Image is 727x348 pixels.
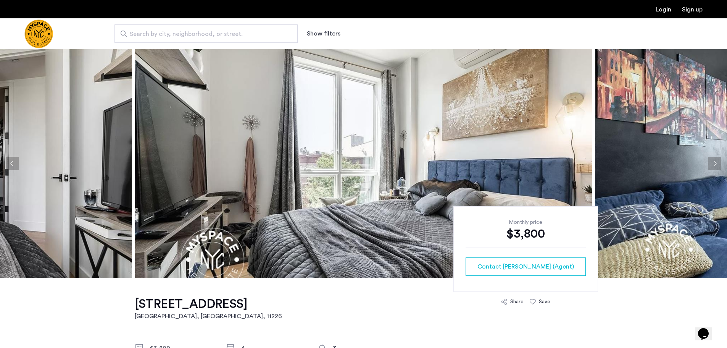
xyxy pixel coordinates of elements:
a: [STREET_ADDRESS][GEOGRAPHIC_DATA], [GEOGRAPHIC_DATA], 11226 [135,296,282,321]
img: apartment [135,49,592,278]
iframe: chat widget [695,317,719,340]
div: Monthly price [466,219,586,226]
a: Registration [682,6,703,13]
h2: [GEOGRAPHIC_DATA], [GEOGRAPHIC_DATA] , 11226 [135,312,282,321]
button: Next apartment [708,157,721,170]
button: button [466,257,586,276]
div: $3,800 [466,226,586,241]
img: logo [24,19,53,48]
a: Login [656,6,671,13]
input: Apartment Search [114,24,298,43]
span: Contact [PERSON_NAME] (Agent) [477,262,574,271]
a: Cazamio Logo [24,19,53,48]
span: Search by city, neighborhood, or street. [130,29,276,39]
button: Show or hide filters [307,29,340,38]
h1: [STREET_ADDRESS] [135,296,282,312]
button: Previous apartment [6,157,19,170]
div: Save [539,298,550,306]
div: Share [510,298,524,306]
